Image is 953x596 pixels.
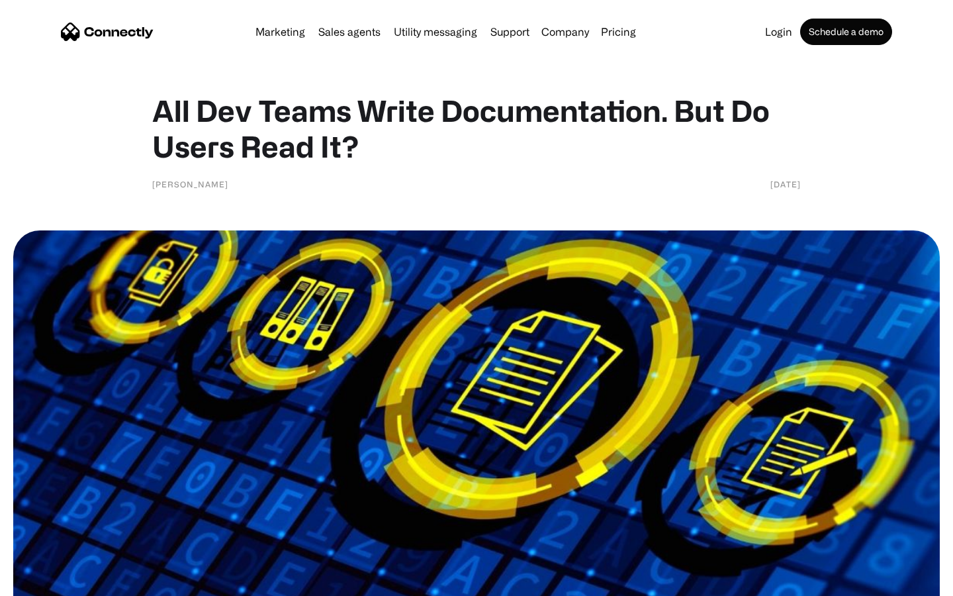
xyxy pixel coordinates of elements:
[388,26,482,37] a: Utility messaging
[596,26,641,37] a: Pricing
[13,573,79,591] aside: Language selected: English
[541,23,589,41] div: Company
[250,26,310,37] a: Marketing
[61,22,154,42] a: home
[770,177,801,191] div: [DATE]
[26,573,79,591] ul: Language list
[152,177,228,191] div: [PERSON_NAME]
[313,26,386,37] a: Sales agents
[537,23,593,41] div: Company
[800,19,892,45] a: Schedule a demo
[152,93,801,164] h1: All Dev Teams Write Documentation. But Do Users Read It?
[485,26,535,37] a: Support
[760,26,797,37] a: Login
